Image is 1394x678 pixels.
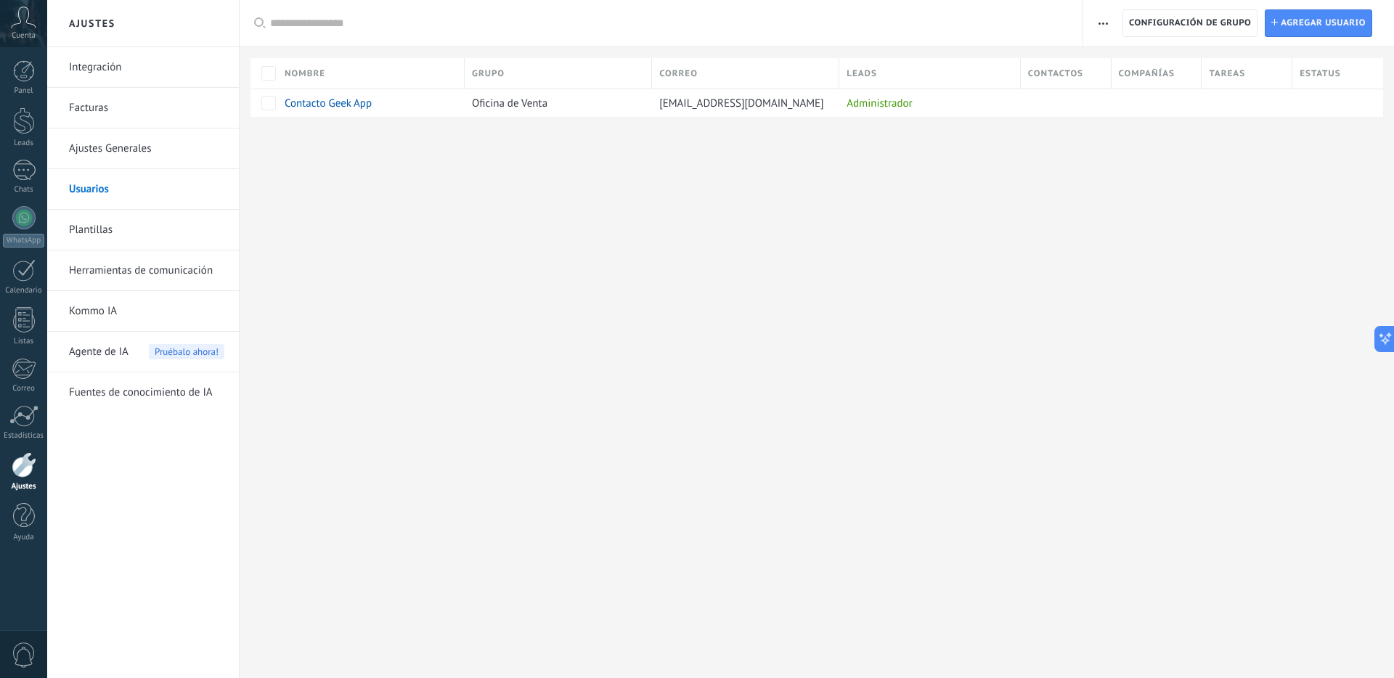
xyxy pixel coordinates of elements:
[3,337,45,346] div: Listas
[47,332,239,372] li: Agente de IA
[69,291,224,332] a: Kommo IA
[1281,10,1366,36] span: Agregar usuario
[69,250,224,291] a: Herramientas de comunicación
[12,31,36,41] span: Cuenta
[1300,67,1340,81] span: Estatus
[47,47,239,88] li: Integración
[69,210,224,250] a: Plantillas
[1265,9,1372,37] a: Agregar usuario
[47,88,239,128] li: Facturas
[47,250,239,291] li: Herramientas de comunicación
[69,169,224,210] a: Usuarios
[285,97,372,110] span: Contacto Geek App
[659,97,824,110] span: [EMAIL_ADDRESS][DOMAIN_NAME]
[472,67,505,81] span: Grupo
[3,533,45,542] div: Ayuda
[659,67,698,81] span: Correo
[3,139,45,148] div: Leads
[3,86,45,96] div: Panel
[1209,67,1245,81] span: Tareas
[1093,9,1114,37] button: Más
[3,482,45,491] div: Ajustes
[47,210,239,250] li: Plantillas
[839,89,1014,117] div: Administrador
[69,372,224,413] a: Fuentes de conocimiento de IA
[1129,10,1251,36] span: Configuración de grupo
[47,291,239,332] li: Kommo IA
[465,89,645,117] div: Oficina de Venta
[1122,9,1258,37] button: Configuración de grupo
[285,67,325,81] span: Nombre
[3,384,45,393] div: Correo
[69,47,224,88] a: Integración
[3,234,44,248] div: WhatsApp
[847,67,877,81] span: Leads
[69,128,224,169] a: Ajustes Generales
[1028,67,1083,81] span: Contactos
[69,88,224,128] a: Facturas
[3,431,45,441] div: Estadísticas
[69,332,129,372] span: Agente de IA
[47,169,239,210] li: Usuarios
[472,97,547,110] span: Oficina de Venta
[149,344,224,359] span: Pruébalo ahora!
[69,332,224,372] a: Agente de IAPruébalo ahora!
[47,128,239,169] li: Ajustes Generales
[1119,67,1175,81] span: Compañías
[47,372,239,412] li: Fuentes de conocimiento de IA
[3,286,45,295] div: Calendario
[3,185,45,195] div: Chats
